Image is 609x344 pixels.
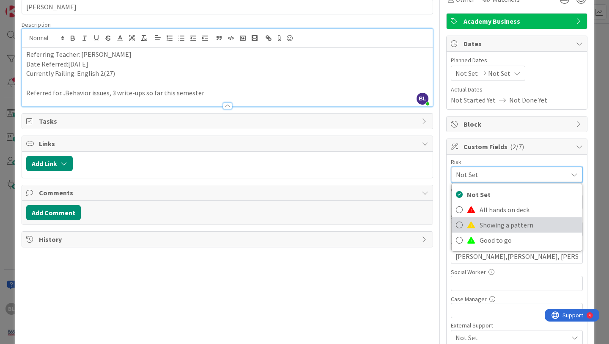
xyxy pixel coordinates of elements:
a: Not Set [452,187,582,202]
span: History [39,234,417,244]
span: Not Set [488,68,510,78]
p: Referring Teacher: [PERSON_NAME] [26,50,428,59]
span: Academy Business [464,16,572,26]
span: Description [22,21,51,28]
span: Block [464,119,572,129]
span: Not Done Yet [509,95,547,105]
span: Not Set [467,188,578,201]
span: Planned Dates [451,56,583,65]
div: 4 [44,3,46,10]
span: Not Set [455,68,478,78]
p: Referred for...Behavior issues, 3 write-ups so far this semester [26,88,428,98]
label: Social Worker [451,268,486,276]
span: Tasks [39,116,417,126]
span: Custom Fields [464,141,572,152]
span: Good to go [480,234,578,247]
span: All hands on deck [480,203,578,216]
a: Good to go [452,233,582,248]
span: Not Set [456,169,563,180]
span: Showing a pattern [480,219,578,231]
button: Add Comment [26,205,81,220]
div: Grade [451,187,583,193]
span: ( 2/7 ) [510,142,524,151]
a: Showing a pattern [452,217,582,233]
button: Add Link [26,156,73,171]
span: Dates [464,39,572,49]
p: Date Referred:[DATE] [26,59,428,69]
span: Comments [39,188,417,198]
label: Teachers [451,241,474,249]
span: Not Set [455,333,568,343]
span: Support [18,1,38,11]
div: Risk [451,159,583,165]
span: Links [39,139,417,149]
label: Case Manager [451,295,487,303]
span: Actual Dates [451,85,583,94]
div: External Support [451,322,583,328]
a: All hands on deck [452,202,582,217]
div: Student Plan [451,214,583,220]
p: Currently Failing: English 2(27) [26,69,428,78]
span: Not Started Yet [451,95,496,105]
span: BL [417,93,428,105]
